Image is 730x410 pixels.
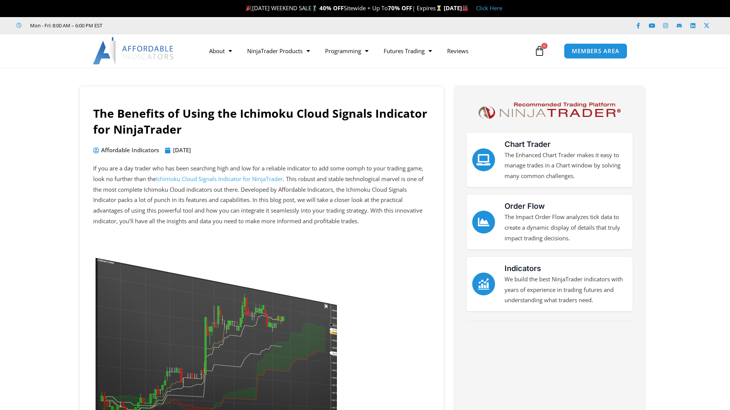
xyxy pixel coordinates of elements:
span: 0 [541,43,547,49]
a: Futures Trading [376,42,440,60]
span: MEMBERS AREA [572,48,619,54]
a: 0 [523,40,556,62]
strong: 40% OFF [319,4,344,12]
span: [DATE] WEEKEND SALE Sitewide + Up To | Expires [244,4,444,12]
a: Programming [317,42,376,60]
img: 🏭 [462,5,468,11]
a: Indicators [472,273,495,295]
strong: [DATE] [444,4,468,12]
a: Ichimoku Cloud Signals Indicator for NinjaTrader [156,175,283,183]
a: Chart Trader [472,148,495,171]
a: MEMBERS AREA [564,43,627,59]
a: Chart Trader [505,140,551,149]
span: Affordable Indicators [99,145,159,156]
p: If you are a day trader who has been searching high and low for a reliable indicator to add some ... [93,163,430,227]
a: NinjaTrader Products [240,42,317,60]
h1: The Benefits of Using the Ichimoku Cloud Signals Indicator for NinjaTrader [93,106,430,137]
span: Mon - Fri: 8:00 AM – 6:00 PM EST [28,21,102,30]
time: [DATE] [173,146,191,154]
a: About [202,42,240,60]
nav: Menu [202,42,532,60]
a: Reviews [440,42,476,60]
p: The Enhanced Chart Trader makes it easy to manage trades in a Chart window by solving many common... [505,150,627,182]
img: 🎉 [246,5,252,11]
a: Indicators [505,264,541,273]
p: The Impact Order Flow analyzes tick data to create a dynamic display of details that truly impact... [505,212,627,244]
img: 🏌️‍♂️ [312,5,317,11]
img: LogoAI | Affordable Indicators – NinjaTrader [93,37,175,65]
a: Order Flow [472,211,495,233]
p: We build the best NinjaTrader indicators with years of experience in trading futures and understa... [505,274,627,306]
iframe: Customer reviews powered by Trustpilot [113,22,227,29]
a: Click Here [476,4,502,12]
img: ⌛ [436,5,442,11]
strong: 70% OFF [388,4,412,12]
a: Order Flow [505,202,545,211]
img: NinjaTrader Logo | Affordable Indicators – NinjaTrader [475,100,624,121]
